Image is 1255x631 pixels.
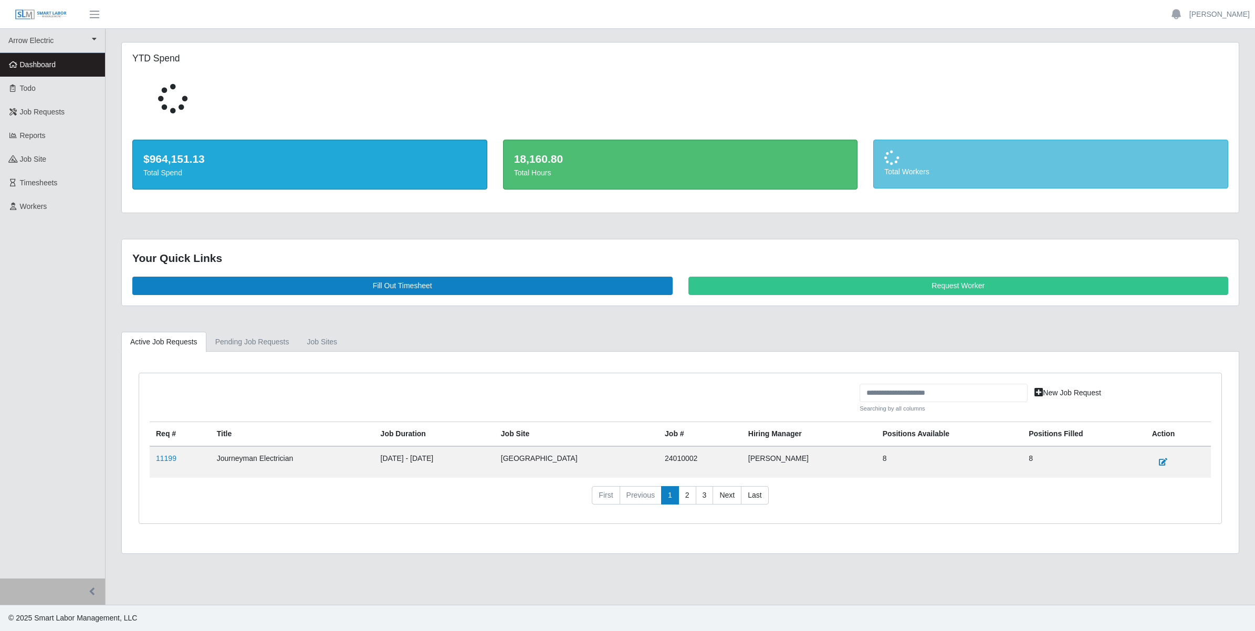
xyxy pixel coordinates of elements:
a: job sites [298,332,347,352]
div: Total Spend [143,167,476,178]
div: $964,151.13 [143,151,476,167]
span: Workers [20,202,47,211]
td: [PERSON_NAME] [742,446,876,478]
a: 3 [696,486,714,505]
a: 1 [661,486,679,505]
nav: pagination [150,486,1211,513]
th: Positions Available [876,422,1022,446]
h5: YTD Spend [132,53,487,64]
a: New Job Request [1028,384,1108,402]
a: Next [713,486,741,505]
a: 2 [678,486,696,505]
td: Journeyman Electrician [211,446,374,478]
small: Searching by all columns [860,404,1028,413]
th: Positions Filled [1022,422,1145,446]
th: Hiring Manager [742,422,876,446]
div: Your Quick Links [132,250,1228,267]
th: Action [1146,422,1211,446]
span: Timesheets [20,178,58,187]
a: 11199 [156,454,176,462]
a: Pending Job Requests [206,332,298,352]
div: Total Workers [884,166,1217,177]
th: Job Duration [374,422,495,446]
td: 8 [876,446,1022,478]
span: © 2025 Smart Labor Management, LLC [8,614,137,622]
span: Todo [20,84,36,92]
th: Job # [658,422,742,446]
span: Dashboard [20,60,56,69]
td: [GEOGRAPHIC_DATA] [495,446,658,478]
th: Req # [150,422,211,446]
span: Job Requests [20,108,65,116]
th: job site [495,422,658,446]
div: Total Hours [514,167,847,178]
td: 24010002 [658,446,742,478]
th: Title [211,422,374,446]
a: [PERSON_NAME] [1189,9,1250,20]
td: [DATE] - [DATE] [374,446,495,478]
td: 8 [1022,446,1145,478]
span: Reports [20,131,46,140]
a: Fill Out Timesheet [132,277,673,295]
div: 18,160.80 [514,151,847,167]
img: SLM Logo [15,9,67,20]
a: Last [741,486,768,505]
a: Request Worker [688,277,1229,295]
a: Active Job Requests [121,332,206,352]
span: job site [20,155,47,163]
